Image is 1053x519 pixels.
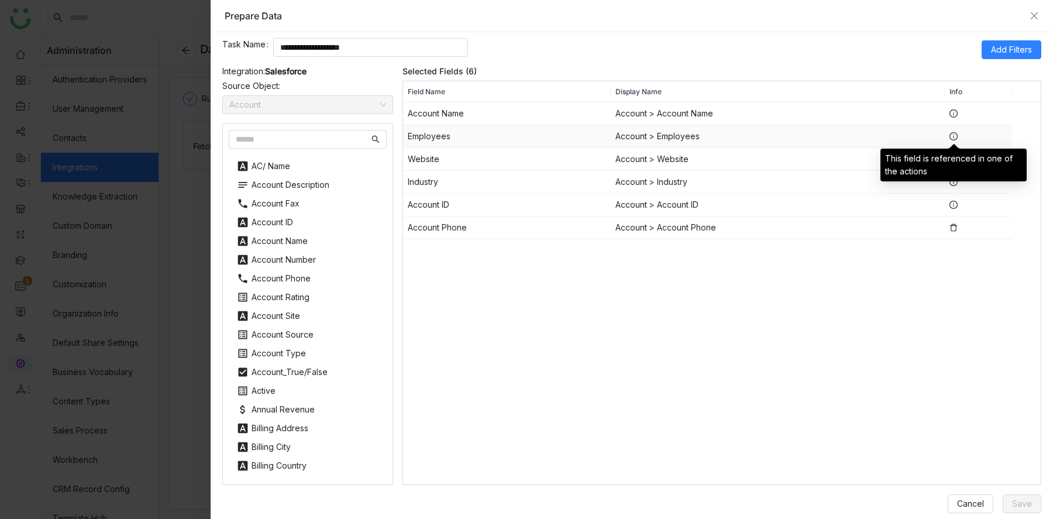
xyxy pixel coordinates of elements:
[408,177,438,187] span: Industry
[230,419,380,438] div: Billing Address
[229,96,386,114] nz-select-item: Account
[225,288,384,307] nz-tree-node-title: Account Rating
[611,125,945,148] td: Account > Employees
[880,149,1027,181] div: This field is referenced in one of the actions
[230,307,380,325] div: Account Site
[230,381,380,400] div: Active
[225,250,384,269] nz-tree-node-title: Account Number
[230,176,380,194] div: Account Description
[225,381,384,400] nz-tree-node-title: Active
[408,154,439,164] span: Website
[225,9,1024,22] div: Prepare Data
[408,131,450,141] span: Employees
[945,81,1012,102] th: Info
[230,250,380,269] div: Account Number
[225,438,384,456] nz-tree-node-title: Billing City
[611,102,945,125] td: Account > Account Name
[225,176,384,194] nz-tree-node-title: Account Description
[403,81,611,102] th: Field Name
[225,400,384,419] nz-tree-node-title: Annual Revenue
[611,171,945,194] td: Account > Industry
[402,66,1041,76] div: Selected Fields (6)
[408,200,449,209] span: Account ID
[611,81,945,102] th: Display Name
[611,216,945,239] td: Account > Account Phone
[957,497,984,510] span: Cancel
[230,325,380,344] div: Account Source
[225,475,384,494] nz-tree-node-title: Billing Geocode Accuracy
[982,40,1041,59] button: Add Filters
[1003,494,1041,513] button: Save
[225,344,384,363] nz-tree-node-title: Account Type
[225,325,384,344] nz-tree-node-title: Account Source
[225,363,384,381] nz-tree-node-title: Account_True/False
[230,438,380,456] div: Billing City
[225,456,384,475] nz-tree-node-title: Billing Country
[225,232,384,250] nz-tree-node-title: Account Name
[225,213,384,232] nz-tree-node-title: Account ID
[948,494,993,513] button: Cancel
[222,81,393,91] div: Source Object:
[611,148,945,171] td: Account > Website
[230,475,380,494] div: Billing Geocode Accuracy
[991,43,1032,56] span: Add Filters
[1030,11,1039,20] button: Close
[225,307,384,325] nz-tree-node-title: Account Site
[230,400,380,419] div: Annual Revenue
[265,66,307,76] label: Salesforce
[408,222,467,232] span: Account Phone
[225,157,384,176] nz-tree-node-title: AC/ Name
[230,456,380,475] div: Billing Country
[230,363,380,381] div: Account_True/False
[225,419,384,438] nz-tree-node-title: Billing Address
[230,232,380,250] div: Account Name
[225,269,384,288] nz-tree-node-title: Account Phone
[230,288,380,307] div: Account Rating
[230,213,380,232] div: Account ID
[408,108,464,118] span: Account Name
[230,194,380,213] div: Account Fax
[230,269,380,288] div: Account Phone
[611,194,945,216] td: Account > Account ID
[230,344,380,363] div: Account Type
[225,194,384,213] nz-tree-node-title: Account Fax
[222,66,393,76] div: Integration:
[222,38,273,51] label: Task Name
[230,157,380,176] div: AC/ Name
